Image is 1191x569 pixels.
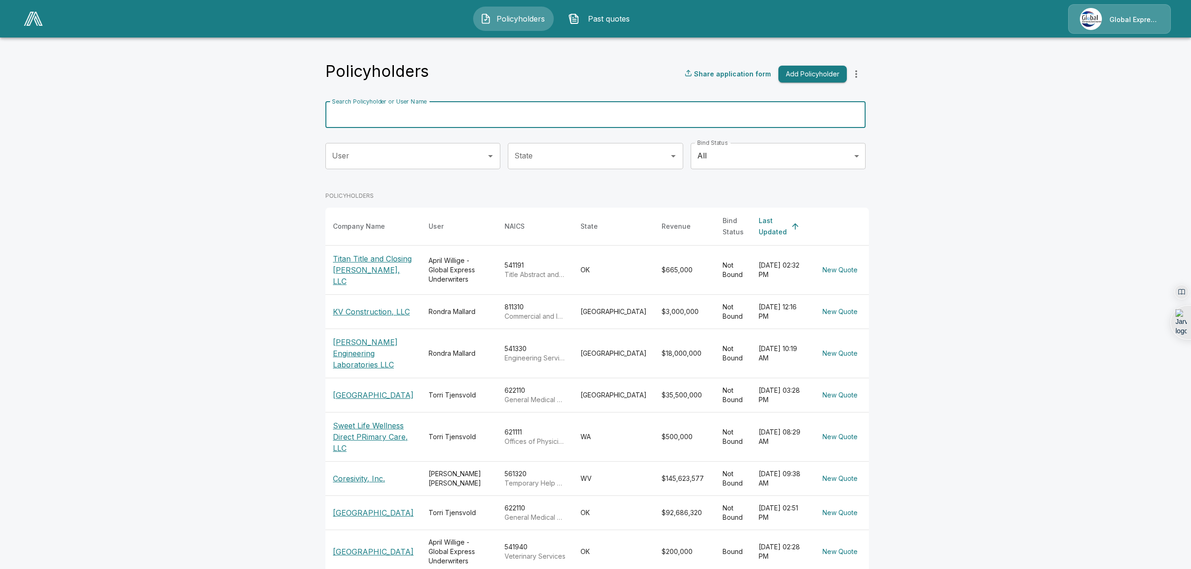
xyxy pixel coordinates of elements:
td: $3,000,000 [654,294,715,329]
td: [DATE] 08:29 AM [751,412,811,461]
div: [PERSON_NAME] [PERSON_NAME] [429,469,490,488]
div: Torri Tjensvold [429,508,490,517]
p: Share application form [694,69,771,79]
div: Last Updated [759,215,787,238]
td: [DATE] 10:19 AM [751,329,811,378]
div: NAICS [505,221,525,232]
p: Commercial and Industrial Machinery and Equipment (except Automotive and Electronic) Repair and M... [505,312,565,321]
td: [GEOGRAPHIC_DATA] [573,378,654,412]
div: All [691,143,866,169]
p: General Medical and Surgical Hospitals [505,395,565,404]
button: Add Policyholder [778,66,847,83]
div: Torri Tjensvold [429,390,490,400]
p: KV Construction, LLC [333,306,414,317]
button: Open [667,150,680,163]
img: AA Logo [24,12,43,26]
td: [GEOGRAPHIC_DATA] [573,329,654,378]
p: Sweet Life Wellness Direct PRimary Care, LLC [333,420,414,454]
button: New Quote [819,470,861,487]
p: POLICYHOLDERS [325,192,869,200]
p: Engineering Services [505,353,565,363]
button: Open [484,150,497,163]
td: $92,686,320 [654,495,715,530]
div: Rondra Mallard [429,349,490,358]
label: Search Policyholder or User Name [332,97,427,105]
td: Not Bound [715,329,751,378]
div: April Willige - Global Express Underwriters [429,256,490,284]
td: Not Bound [715,412,751,461]
button: New Quote [819,387,861,404]
button: Past quotes IconPast quotes [561,7,642,31]
button: New Quote [819,262,861,279]
button: New Quote [819,303,861,321]
p: Offices of Physicians (except Mental Health Specialists) [505,437,565,446]
button: New Quote [819,345,861,362]
td: [DATE] 03:28 PM [751,378,811,412]
p: [GEOGRAPHIC_DATA] [333,546,414,557]
td: [DATE] 12:16 PM [751,294,811,329]
button: Policyholders IconPolicyholders [473,7,554,31]
p: Temporary Help Services [505,479,565,488]
p: Global Express Underwriters [1109,15,1159,24]
td: WA [573,412,654,461]
img: Agency Icon [1080,8,1102,30]
div: April Willige - Global Express Underwriters [429,538,490,566]
td: $35,500,000 [654,378,715,412]
div: 622110 [505,386,565,404]
a: Agency IconGlobal Express Underwriters [1068,4,1171,34]
span: Past quotes [583,13,635,24]
a: Add Policyholder [775,66,847,83]
button: New Quote [819,543,861,561]
div: Revenue [662,221,691,232]
td: Not Bound [715,461,751,495]
td: OK [573,495,654,530]
p: Title Abstract and Settlement Offices [505,270,565,279]
p: Coresivity, Inc. [333,473,414,484]
p: General Medical and Surgical Hospitals [505,513,565,522]
div: 811310 [505,302,565,321]
td: Not Bound [715,495,751,530]
p: [GEOGRAPHIC_DATA] [333,507,414,518]
button: New Quote [819,504,861,522]
div: 541191 [505,261,565,279]
td: Not Bound [715,245,751,294]
p: [PERSON_NAME] Engineering Laboratories LLC [333,337,414,370]
div: Rondra Mallard [429,307,490,316]
h4: Policyholders [325,61,429,81]
th: Bind Status [715,208,751,246]
label: Bind Status [697,139,728,147]
td: $665,000 [654,245,715,294]
p: Titan Title and Closing [PERSON_NAME], LLC [333,253,414,287]
td: Not Bound [715,294,751,329]
div: 561320 [505,469,565,488]
td: OK [573,245,654,294]
p: Veterinary Services [505,552,565,561]
button: New Quote [819,428,861,446]
td: $145,623,577 [654,461,715,495]
div: 541330 [505,344,565,363]
td: Not Bound [715,378,751,412]
div: Company Name [333,221,385,232]
td: [DATE] 09:38 AM [751,461,811,495]
td: WV [573,461,654,495]
td: [GEOGRAPHIC_DATA] [573,294,654,329]
div: 621111 [505,427,565,446]
div: User [429,221,444,232]
div: State [580,221,598,232]
td: $18,000,000 [654,329,715,378]
span: Policyholders [495,13,547,24]
img: Past quotes Icon [568,13,580,24]
img: Policyholders Icon [480,13,491,24]
td: [DATE] 02:51 PM [751,495,811,530]
td: [DATE] 02:32 PM [751,245,811,294]
div: Torri Tjensvold [429,432,490,442]
div: 541940 [505,542,565,561]
button: more [847,65,866,83]
div: 622110 [505,503,565,522]
p: [GEOGRAPHIC_DATA] [333,389,414,401]
td: $500,000 [654,412,715,461]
